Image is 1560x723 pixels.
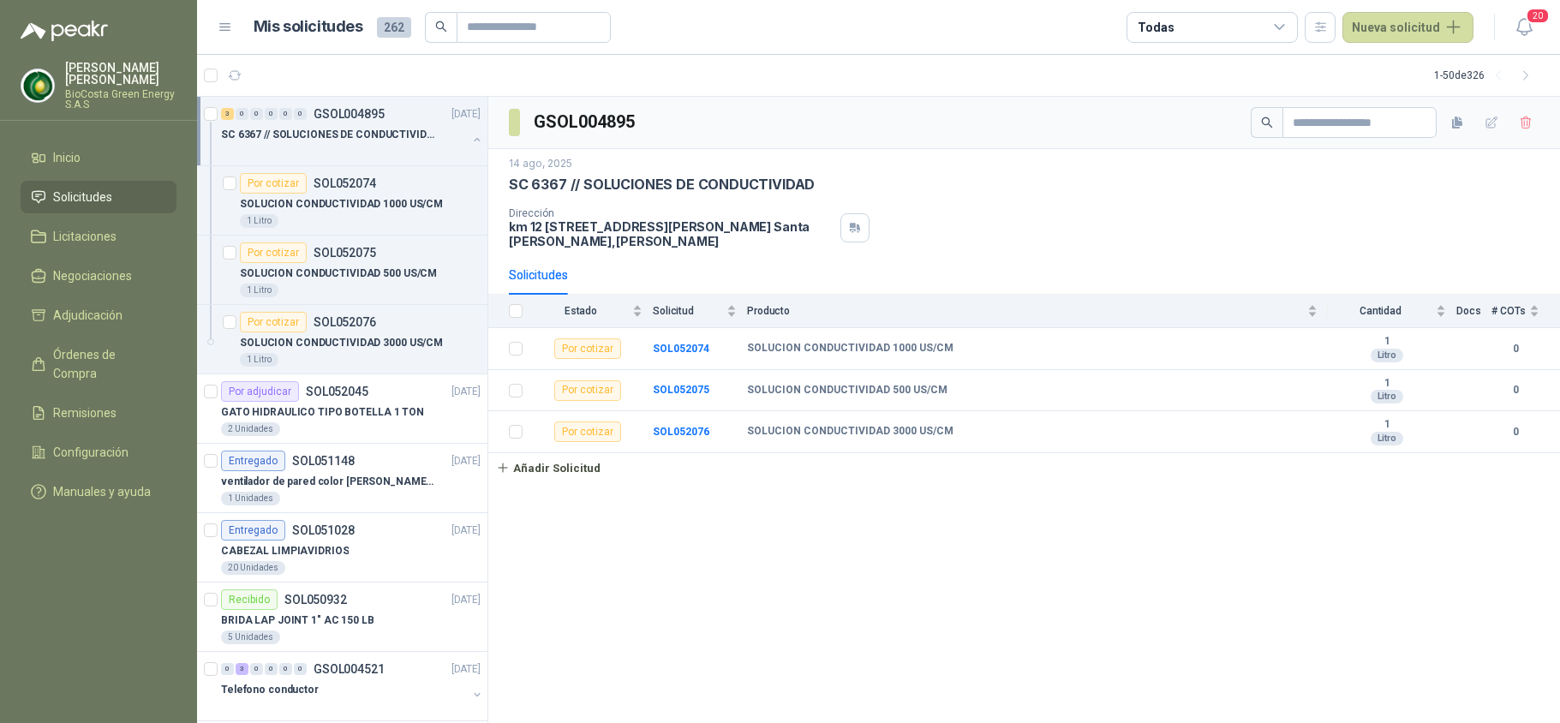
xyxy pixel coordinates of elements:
p: GSOL004521 [314,663,385,675]
div: 0 [294,663,307,675]
p: SOLUCION CONDUCTIVIDAD 1000 US/CM [240,196,443,212]
p: ventilador de pared color [PERSON_NAME] alteza [221,474,434,490]
p: SC 6367 // SOLUCIONES DE CONDUCTIVIDAD [221,127,434,143]
a: EntregadoSOL051028[DATE] CABEZAL LIMPIAVIDRIOS20 Unidades [197,513,487,583]
span: Cantidad [1328,305,1432,317]
div: Por cotizar [554,380,621,401]
span: 262 [377,17,411,38]
b: 0 [1491,341,1539,357]
p: [PERSON_NAME] [PERSON_NAME] [65,62,176,86]
span: search [1261,117,1273,128]
a: Licitaciones [21,220,176,253]
span: Solicitudes [53,188,112,206]
div: 3 [236,663,248,675]
span: search [435,21,447,33]
p: BioCosta Green Energy S.A.S [65,89,176,110]
span: Órdenes de Compra [53,345,160,383]
a: Órdenes de Compra [21,338,176,390]
div: Por cotizar [240,242,307,263]
p: 14 ago, 2025 [509,156,572,172]
div: Todas [1138,18,1174,37]
a: Manuales y ayuda [21,475,176,508]
p: SOL052045 [306,385,368,397]
div: Solicitudes [509,266,568,284]
p: GSOL004895 [314,108,385,120]
p: [DATE] [451,523,481,539]
b: SOLUCION CONDUCTIVIDAD 1000 US/CM [747,342,953,356]
th: Producto [747,295,1328,328]
p: SOLUCION CONDUCTIVIDAD 500 US/CM [240,266,437,282]
th: Estado [533,295,653,328]
th: # COTs [1491,295,1560,328]
p: [DATE] [451,661,481,678]
div: 0 [294,108,307,120]
p: SOL050932 [284,594,347,606]
div: Por cotizar [240,312,307,332]
div: 0 [279,663,292,675]
span: Producto [747,305,1304,317]
p: SOL052074 [314,177,376,189]
p: GATO HIDRAULICO TIPO BOTELLA 1 TON [221,404,424,421]
span: Licitaciones [53,227,117,246]
span: Remisiones [53,403,117,422]
b: 1 [1328,335,1446,349]
a: Configuración [21,436,176,469]
h1: Mis solicitudes [254,15,363,39]
p: SOL051148 [292,455,355,467]
a: 3 0 0 0 0 0 GSOL004895[DATE] SC 6367 // SOLUCIONES DE CONDUCTIVIDAD [221,104,484,158]
a: Solicitudes [21,181,176,213]
button: Añadir Solicitud [488,453,608,482]
p: [DATE] [451,453,481,469]
a: SOL052076 [653,426,709,438]
div: 0 [265,663,278,675]
th: Solicitud [653,295,747,328]
div: Por cotizar [554,421,621,442]
span: Estado [533,305,629,317]
h3: GSOL004895 [534,109,637,135]
a: Inicio [21,141,176,174]
b: 0 [1491,382,1539,398]
a: Remisiones [21,397,176,429]
a: Adjudicación [21,299,176,332]
span: Solicitud [653,305,723,317]
p: BRIDA LAP JOINT 1" AC 150 LB [221,612,374,629]
span: Negociaciones [53,266,132,285]
p: km 12 [STREET_ADDRESS][PERSON_NAME] Santa [PERSON_NAME] , [PERSON_NAME] [509,219,834,248]
a: Por cotizarSOL052075SOLUCION CONDUCTIVIDAD 500 US/CM1 Litro [197,236,487,305]
th: Docs [1456,295,1491,328]
span: Inicio [53,148,81,167]
a: 0 3 0 0 0 0 GSOL004521[DATE] Telefono conductor [221,659,484,714]
b: 1 [1328,377,1446,391]
img: Company Logo [21,69,54,102]
div: Por cotizar [554,338,621,359]
a: SOL052074 [653,343,709,355]
span: # COTs [1491,305,1526,317]
div: Por cotizar [240,173,307,194]
div: 0 [265,108,278,120]
p: SOL052075 [314,247,376,259]
a: RecibidoSOL050932[DATE] BRIDA LAP JOINT 1" AC 150 LB5 Unidades [197,583,487,652]
a: SOL052075 [653,384,709,396]
div: 20 Unidades [221,561,285,575]
p: [DATE] [451,592,481,608]
div: 0 [250,108,263,120]
a: EntregadoSOL051148[DATE] ventilador de pared color [PERSON_NAME] alteza1 Unidades [197,444,487,513]
div: 5 Unidades [221,630,280,644]
p: SOL051028 [292,524,355,536]
p: SOLUCION CONDUCTIVIDAD 3000 US/CM [240,335,443,351]
div: 1 Unidades [221,492,280,505]
div: Litro [1371,390,1403,403]
div: Litro [1371,349,1403,362]
a: Por cotizarSOL052074SOLUCION CONDUCTIVIDAD 1000 US/CM1 Litro [197,166,487,236]
img: Logo peakr [21,21,108,41]
div: Por adjudicar [221,381,299,402]
button: 20 [1509,12,1539,43]
div: Recibido [221,589,278,610]
b: SOLUCION CONDUCTIVIDAD 3000 US/CM [747,425,953,439]
a: Negociaciones [21,260,176,292]
span: Adjudicación [53,306,123,325]
p: SOL052076 [314,316,376,328]
div: 3 [221,108,234,120]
